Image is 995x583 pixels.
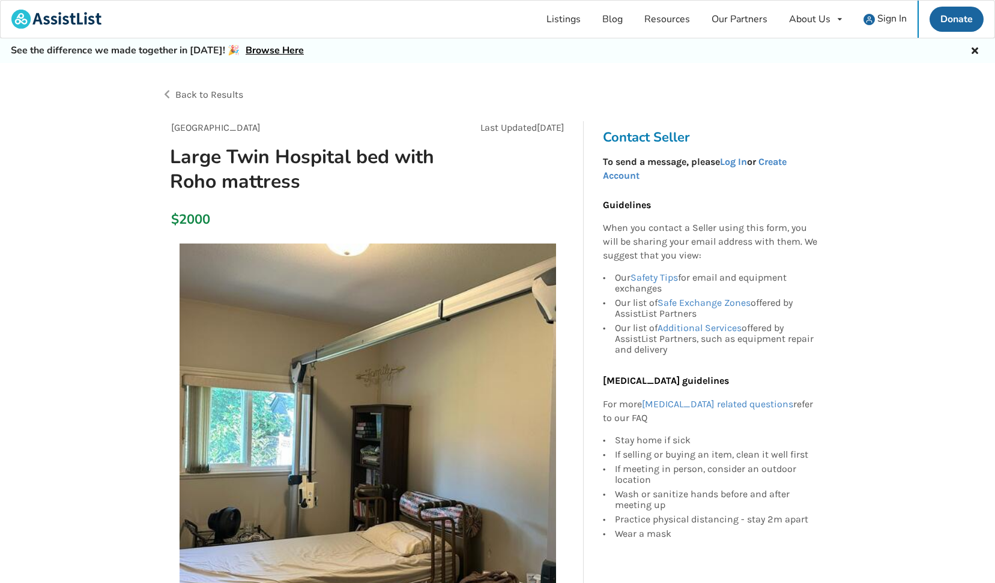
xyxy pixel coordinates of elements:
span: [DATE] [537,122,564,133]
b: [MEDICAL_DATA] guidelines [603,375,729,386]
div: Practice physical distancing - stay 2m apart [615,512,818,527]
a: Resources [634,1,701,38]
div: Wear a mask [615,527,818,539]
h3: Contact Seller [603,129,824,146]
img: assistlist-logo [11,10,101,29]
span: Last Updated [480,122,537,133]
a: Browse Here [246,44,304,57]
a: Safe Exchange Zones [658,297,751,308]
b: Guidelines [603,199,651,211]
strong: To send a message, please or [603,156,787,181]
div: Our list of offered by AssistList Partners [615,296,818,321]
h1: Large Twin Hospital bed with Roho mattress [160,145,444,194]
a: Additional Services [658,322,742,333]
p: When you contact a Seller using this form, you will be sharing your email address with them. We s... [603,221,818,263]
div: Our for email and equipment exchanges [615,272,818,296]
a: Blog [591,1,634,38]
span: Back to Results [175,89,243,100]
img: user icon [863,14,875,25]
div: Wash or sanitize hands before and after meeting up [615,487,818,512]
div: If meeting in person, consider an outdoor location [615,462,818,487]
span: Sign In [877,12,907,25]
h5: See the difference we made together in [DATE]! 🎉 [11,44,304,57]
a: Donate [930,7,984,32]
div: $2000 [171,211,178,228]
a: Listings [536,1,591,38]
div: Stay home if sick [615,435,818,447]
a: user icon Sign In [853,1,918,38]
div: Our list of offered by AssistList Partners, such as equipment repair and delivery [615,321,818,355]
a: Our Partners [701,1,778,38]
span: [GEOGRAPHIC_DATA] [171,122,261,133]
div: If selling or buying an item, clean it well first [615,447,818,462]
a: [MEDICAL_DATA] related questions [642,398,793,410]
a: Create Account [603,156,787,181]
a: Safety Tips [631,272,678,283]
a: Log In [720,156,747,167]
div: About Us [789,14,830,24]
p: For more refer to our FAQ [603,398,818,425]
